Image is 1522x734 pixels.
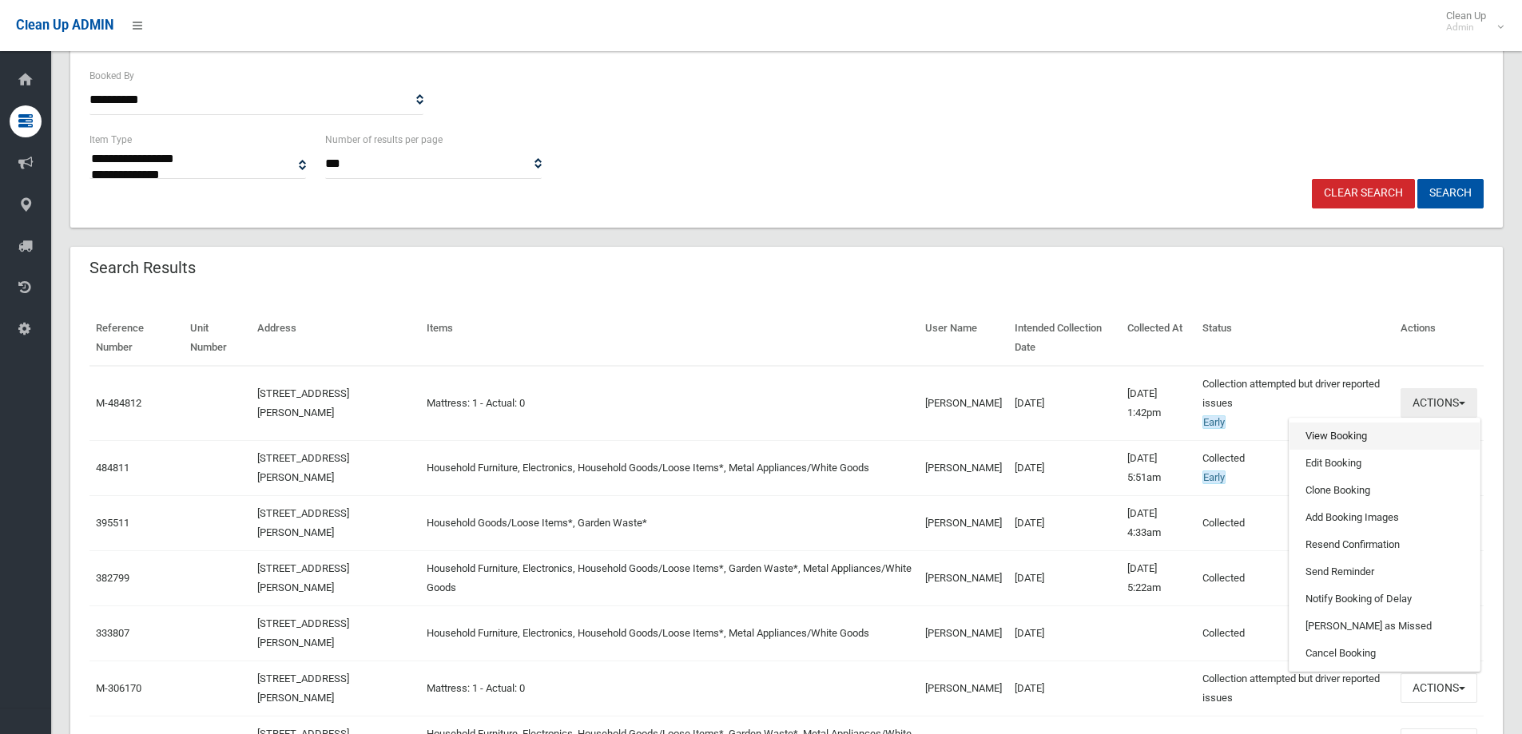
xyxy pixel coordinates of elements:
a: [STREET_ADDRESS][PERSON_NAME] [257,617,349,649]
a: Edit Booking [1290,450,1480,477]
td: [DATE] [1008,440,1122,495]
td: [PERSON_NAME] [919,495,1008,550]
td: Mattress: 1 - Actual: 0 [420,366,919,441]
td: [DATE] 1:42pm [1121,366,1196,441]
a: 333807 [96,627,129,639]
button: Search [1417,179,1484,208]
a: Clone Booking [1290,477,1480,504]
button: Actions [1401,673,1477,703]
td: [DATE] [1008,495,1122,550]
a: 484811 [96,462,129,474]
td: Collected [1196,440,1394,495]
td: Collection attempted but driver reported issues [1196,661,1394,716]
small: Admin [1446,22,1486,34]
header: Search Results [70,252,215,284]
a: M-306170 [96,682,141,694]
th: Unit Number [184,311,251,366]
a: Clear Search [1312,179,1415,208]
th: Status [1196,311,1394,366]
button: Actions [1401,388,1477,418]
a: M-484812 [96,397,141,409]
a: Notify Booking of Delay [1290,585,1480,613]
th: Intended Collection Date [1008,311,1122,366]
th: Address [251,311,420,366]
a: View Booking [1290,423,1480,450]
td: [DATE] 5:22am [1121,550,1196,605]
span: Clean Up [1438,10,1502,34]
td: [DATE] 5:51am [1121,440,1196,495]
td: Household Goods/Loose Items*, Garden Waste* [420,495,919,550]
a: 382799 [96,572,129,584]
td: [PERSON_NAME] [919,550,1008,605]
td: Collected [1196,495,1394,550]
a: [STREET_ADDRESS][PERSON_NAME] [257,562,349,593]
td: [DATE] [1008,605,1122,661]
td: Household Furniture, Electronics, Household Goods/Loose Items*, Garden Waste*, Metal Appliances/W... [420,550,919,605]
a: Send Reminder [1290,558,1480,585]
label: Booked By [89,67,134,85]
td: [DATE] [1008,366,1122,441]
th: User Name [919,311,1008,366]
a: [STREET_ADDRESS][PERSON_NAME] [257,452,349,483]
span: Early [1202,415,1226,429]
a: [STREET_ADDRESS][PERSON_NAME] [257,387,349,419]
a: 395511 [96,517,129,529]
span: Clean Up ADMIN [16,18,113,33]
td: Mattress: 1 - Actual: 0 [420,661,919,716]
th: Actions [1394,311,1484,366]
a: [STREET_ADDRESS][PERSON_NAME] [257,673,349,704]
td: Household Furniture, Electronics, Household Goods/Loose Items*, Metal Appliances/White Goods [420,605,919,661]
span: Early [1202,470,1226,484]
td: Collection attempted but driver reported issues [1196,366,1394,441]
td: [DATE] [1008,550,1122,605]
a: [PERSON_NAME] as Missed [1290,613,1480,640]
a: Add Booking Images [1290,504,1480,531]
th: Items [420,311,919,366]
td: [DATE] 4:33am [1121,495,1196,550]
label: Number of results per page [325,131,443,149]
td: [PERSON_NAME] [919,661,1008,716]
a: Resend Confirmation [1290,531,1480,558]
a: [STREET_ADDRESS][PERSON_NAME] [257,507,349,538]
td: Collected [1196,605,1394,661]
td: [DATE] [1008,661,1122,716]
td: [PERSON_NAME] [919,366,1008,441]
label: Item Type [89,131,132,149]
td: Household Furniture, Electronics, Household Goods/Loose Items*, Metal Appliances/White Goods [420,440,919,495]
th: Collected At [1121,311,1196,366]
th: Reference Number [89,311,184,366]
a: Cancel Booking [1290,640,1480,667]
td: [PERSON_NAME] [919,440,1008,495]
td: [PERSON_NAME] [919,605,1008,661]
td: Collected [1196,550,1394,605]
